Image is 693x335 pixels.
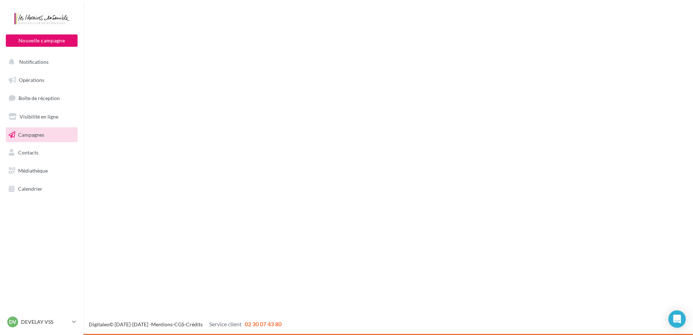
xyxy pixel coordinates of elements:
span: Opérations [19,77,44,83]
button: Notifications [4,54,76,70]
span: Service client [209,320,242,327]
a: Visibilité en ligne [4,109,79,124]
span: Boîte de réception [18,95,60,101]
span: DV [9,318,16,326]
span: Contacts [18,149,38,156]
span: © [DATE]-[DATE] - - - [89,321,282,327]
a: Boîte de réception [4,90,79,106]
span: Médiathèque [18,167,48,174]
span: Notifications [19,59,49,65]
span: 02 30 07 43 80 [245,320,282,327]
a: Calendrier [4,181,79,197]
a: Campagnes [4,127,79,142]
div: Open Intercom Messenger [668,310,686,328]
a: Digitaleo [89,321,109,327]
a: Crédits [186,321,203,327]
a: Médiathèque [4,163,79,178]
span: Campagnes [18,131,44,137]
button: Nouvelle campagne [6,34,78,47]
a: Contacts [4,145,79,160]
a: CGS [174,321,184,327]
a: Opérations [4,73,79,88]
span: Calendrier [18,186,42,192]
a: DV DEVELAY VSS [6,315,78,329]
span: Visibilité en ligne [20,113,58,120]
a: Mentions [151,321,173,327]
p: DEVELAY VSS [21,318,69,326]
